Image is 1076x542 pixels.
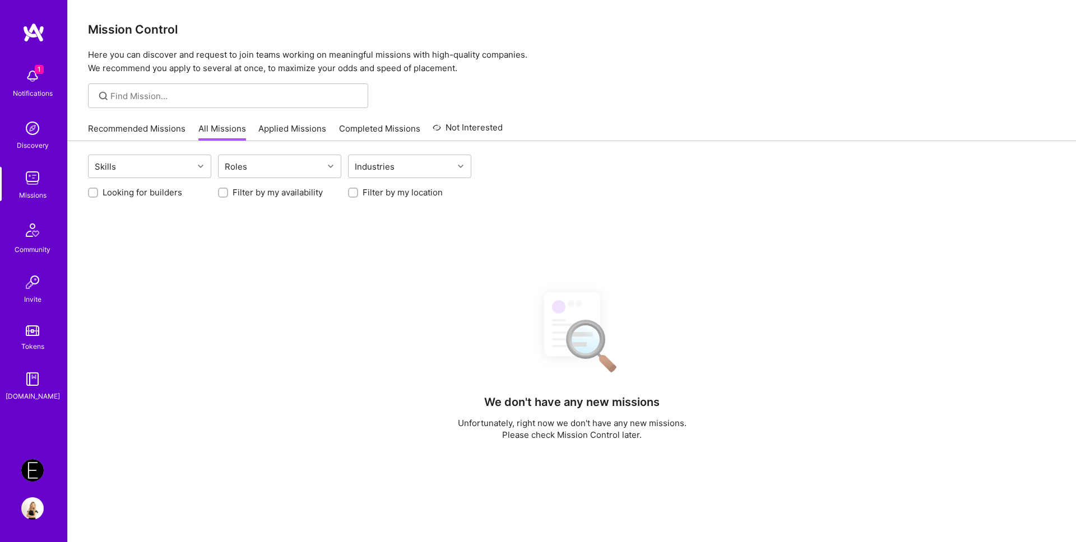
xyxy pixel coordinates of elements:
div: Skills [92,158,119,175]
i: icon Chevron [198,163,203,169]
p: Here you can discover and request to join teams working on meaningful missions with high-quality ... [88,48,1056,75]
label: Filter by my location [363,186,443,198]
a: All Missions [198,123,246,141]
a: Recommended Missions [88,123,185,141]
img: Community [19,217,46,244]
img: guide book [21,368,44,390]
h3: Mission Control [88,22,1056,36]
h4: We don't have any new missions [484,395,660,409]
i: icon Chevron [328,163,333,169]
div: [DOMAIN_NAME] [6,390,60,402]
img: User Avatar [21,497,44,520]
div: Discovery [17,139,49,151]
label: Looking for builders [103,186,182,198]
div: Invite [24,293,41,305]
span: 1 [35,65,44,74]
a: Endeavor: Data Team- 3338DES275 [18,459,47,482]
i: icon Chevron [458,163,463,169]
div: Community [15,244,50,255]
img: tokens [26,325,39,336]
img: bell [21,65,44,87]
img: logo [22,22,45,43]
a: User Avatar [18,497,47,520]
div: Roles [222,158,250,175]
a: Completed Missions [339,123,420,141]
img: teamwork [21,167,44,189]
img: No Results [525,282,620,380]
a: Not Interested [433,121,503,141]
div: Notifications [13,87,53,99]
i: icon SearchGrey [97,90,110,102]
div: Industries [352,158,397,175]
img: discovery [21,117,44,139]
p: Please check Mission Control later. [458,429,687,441]
img: Invite [21,271,44,293]
div: Missions [19,189,47,201]
input: Find Mission... [110,90,360,102]
label: Filter by my availability [233,186,323,198]
p: Unfortunately, right now we don't have any new missions. [458,417,687,429]
a: Applied Missions [258,123,326,141]
img: Endeavor: Data Team- 3338DES275 [21,459,44,482]
div: Tokens [21,340,44,352]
